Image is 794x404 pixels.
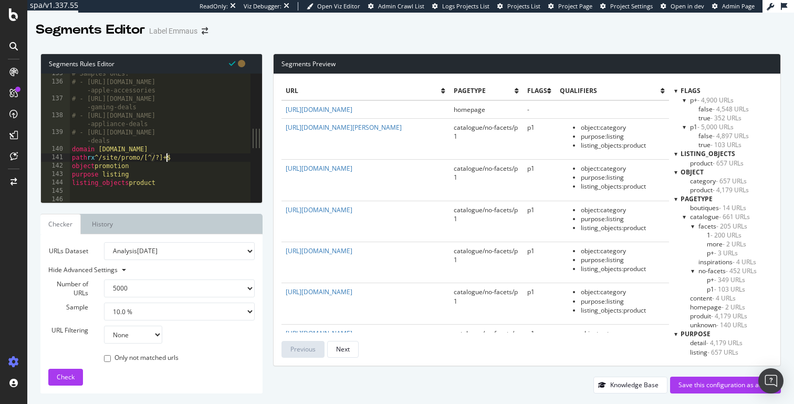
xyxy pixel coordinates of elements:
span: listing_objects [681,149,735,158]
button: Check [48,369,83,386]
div: 137 [41,95,70,111]
span: Click to filter flags on p+/false [698,105,749,113]
span: Click to filter pagetype on catalogue/no-facets/p1 [707,285,745,294]
span: Project Settings [610,2,653,10]
div: Hide Advanced Settings [40,265,247,274]
a: [URL][DOMAIN_NAME] [286,329,352,338]
span: Click to filter pagetype on catalogue/facets/p+ [707,248,738,257]
span: Click to filter purpose on listing [690,348,738,357]
span: p1 [527,246,535,255]
li: object : category [581,287,665,296]
div: 145 [41,187,70,195]
span: - 103 URLs [714,285,745,294]
span: - 2 URLs [723,240,746,248]
div: Viz Debugger: [244,2,281,11]
span: p1 [527,205,535,214]
li: purpose : listing [581,173,665,182]
span: - 4,548 URLs [713,105,749,113]
span: Logs Projects List [442,2,489,10]
span: pagetype [681,194,713,203]
span: - 205 URLs [716,222,747,231]
span: - 3 URLs [714,248,738,257]
a: [URL][DOMAIN_NAME] [286,246,352,255]
li: listing_objects : product [581,223,665,232]
span: object [681,168,704,177]
div: 140 [41,145,70,153]
div: 135 [41,69,70,78]
span: catalogue/no-facets/p1 [454,329,518,347]
div: 144 [41,179,70,187]
span: - 103 URLs [711,140,741,149]
a: Project Page [548,2,592,11]
span: - 4 URLs [712,294,736,303]
span: - 2 URLs [722,303,745,312]
a: Admin Crawl List [368,2,424,11]
span: Projects List [507,2,540,10]
span: Click to filter pagetype on boutiques [690,203,746,212]
div: Segments Editor [36,21,145,39]
span: - 200 URLs [711,231,741,240]
span: Click to filter pagetype on produit [690,312,747,320]
a: Projects List [497,2,540,11]
span: Open Viz Editor [317,2,360,10]
label: Only not matched urls [104,353,179,364]
span: You have unsaved modifications [238,58,245,68]
span: Click to filter flags on p1 and its children [690,122,734,131]
span: catalogue/no-facets/p1 [454,123,518,141]
div: Previous [290,345,316,354]
span: - 4,900 URLs [697,96,734,105]
li: object : category [581,246,665,255]
span: flags [681,86,701,95]
button: Previous [281,341,325,358]
div: ReadOnly: [200,2,228,11]
div: Open Intercom Messenger [758,368,783,393]
input: Only not matched urls [104,355,111,362]
span: Click to filter pagetype on content [690,294,736,303]
span: url [286,86,441,95]
span: p1 [527,123,535,132]
span: - 657 URLs [716,177,747,185]
span: pagetype [454,86,515,95]
span: Open in dev [671,2,704,10]
label: Sample [40,303,96,312]
label: Number of URLs [40,279,96,297]
span: Click to filter purpose on detail [690,338,743,347]
span: Admin Crawl List [378,2,424,10]
span: p1 [527,287,535,296]
span: - 140 URLs [716,320,747,329]
a: Logs Projects List [432,2,489,11]
a: Admin Page [712,2,755,11]
a: Knowledge Base [593,380,667,389]
li: purpose : listing [581,132,665,141]
span: - 4,897 URLs [713,131,749,140]
span: Click to filter pagetype on catalogue/no-facets and its children [698,266,757,275]
span: Click to filter object on product [690,185,749,194]
li: object : category [581,329,665,338]
span: Click to filter pagetype on catalogue/no-facets/p+ [707,275,745,284]
span: Click to filter flags on p1/true [698,140,741,149]
span: Syntax is valid [229,58,235,68]
li: purpose : listing [581,297,665,306]
span: - [527,105,529,114]
span: - 661 URLs [719,212,750,221]
div: Segments Preview [274,54,780,74]
span: Admin Page [722,2,755,10]
a: Open in dev [661,2,704,11]
button: Save this configuration as active [670,377,781,393]
li: object : category [581,123,665,132]
div: 139 [41,128,70,145]
li: listing_objects : product [581,264,665,273]
span: qualifiers [560,86,661,95]
span: - 657 URLs [707,348,738,357]
div: 142 [41,162,70,170]
a: [URL][DOMAIN_NAME] [286,105,352,114]
span: p1 [527,164,535,173]
span: - 4 URLs [733,257,756,266]
a: [URL][DOMAIN_NAME] [286,287,352,296]
li: listing_objects : product [581,182,665,191]
div: Label Emmaus [149,26,197,36]
li: listing_objects : product [581,141,665,150]
li: listing_objects : product [581,306,665,315]
li: purpose : listing [581,214,665,223]
span: catalogue/no-facets/p1 [454,287,518,305]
